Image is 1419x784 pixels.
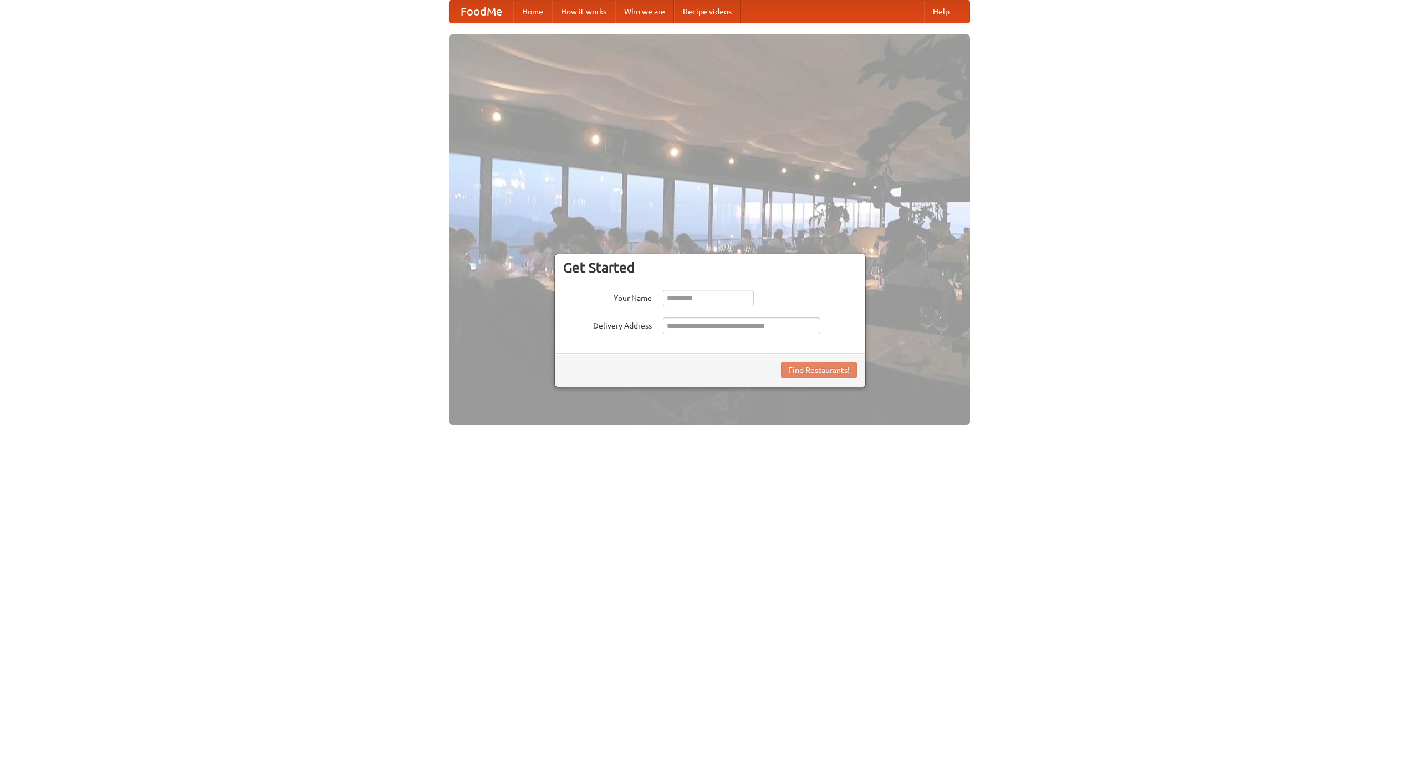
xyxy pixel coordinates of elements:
a: Who we are [615,1,674,23]
a: How it works [552,1,615,23]
a: Recipe videos [674,1,741,23]
h3: Get Started [563,259,857,276]
a: Home [513,1,552,23]
a: Help [924,1,958,23]
label: Delivery Address [563,317,652,331]
label: Your Name [563,290,652,304]
a: FoodMe [450,1,513,23]
button: Find Restaurants! [781,362,857,378]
